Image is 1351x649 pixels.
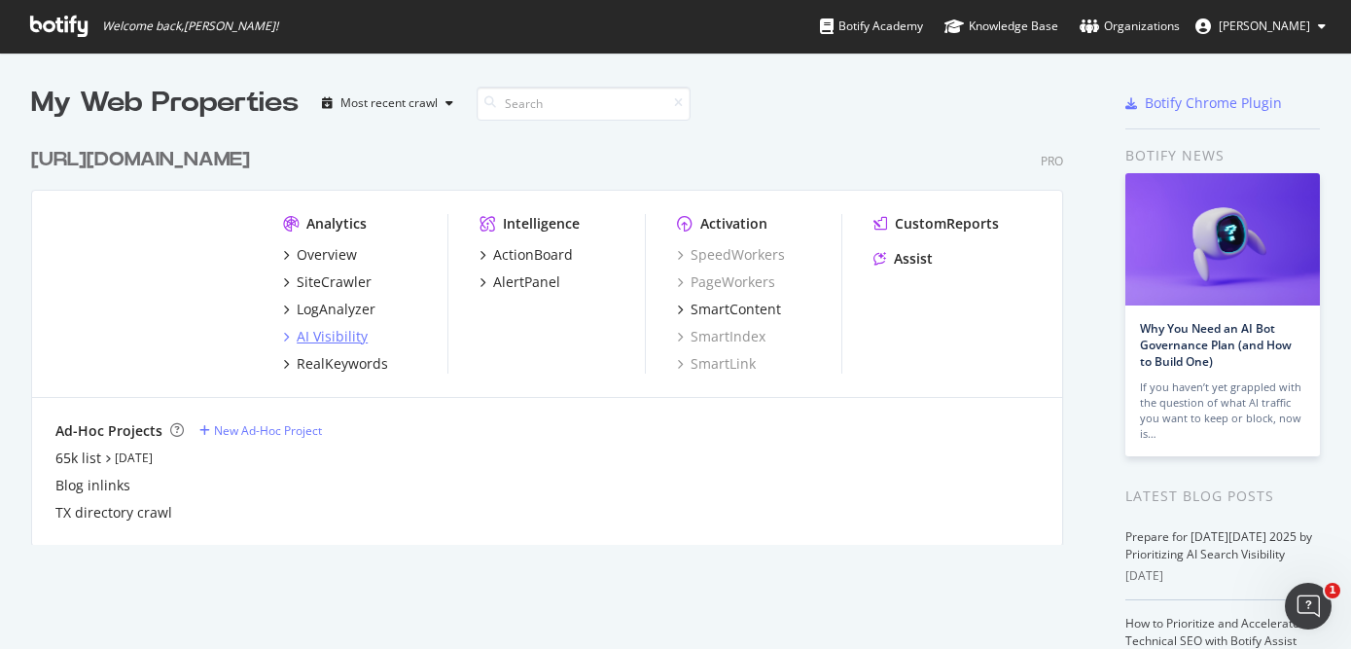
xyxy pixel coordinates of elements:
[873,249,933,269] a: Assist
[283,354,388,374] a: RealKeywords
[1125,173,1320,306] img: Why You Need an AI Bot Governance Plan (and How to Build One)
[297,245,357,265] div: Overview
[55,214,252,372] img: https://www.rula.com/
[480,272,560,292] a: AlertPanel
[1125,145,1320,166] div: Botify news
[115,450,153,466] a: [DATE]
[677,272,775,292] a: PageWorkers
[700,214,767,234] div: Activation
[214,422,322,439] div: New Ad-Hoc Project
[199,422,322,439] a: New Ad-Hoc Project
[480,245,573,265] a: ActionBoard
[102,18,278,34] span: Welcome back, [PERSON_NAME] !
[1145,93,1282,113] div: Botify Chrome Plugin
[895,214,999,234] div: CustomReports
[1125,615,1299,649] a: How to Prioritize and Accelerate Technical SEO with Botify Assist
[493,272,560,292] div: AlertPanel
[55,503,172,523] a: TX directory crawl
[477,87,691,121] input: Search
[1140,379,1305,442] div: If you haven’t yet grappled with the question of what AI traffic you want to keep or block, now is…
[283,327,368,346] a: AI Visibility
[1219,18,1310,34] span: Nick Schurk
[677,245,785,265] a: SpeedWorkers
[1125,486,1320,507] div: Latest Blog Posts
[1180,11,1341,42] button: [PERSON_NAME]
[340,97,438,109] div: Most recent crawl
[1140,320,1292,370] a: Why You Need an AI Bot Governance Plan (and How to Build One)
[297,327,368,346] div: AI Visibility
[55,476,130,495] a: Blog inlinks
[283,300,375,319] a: LogAnalyzer
[31,123,1079,545] div: grid
[283,245,357,265] a: Overview
[31,146,250,174] div: [URL][DOMAIN_NAME]
[297,272,372,292] div: SiteCrawler
[297,300,375,319] div: LogAnalyzer
[1285,583,1332,630] iframe: Intercom live chat
[283,272,372,292] a: SiteCrawler
[1125,93,1282,113] a: Botify Chrome Plugin
[1080,17,1180,36] div: Organizations
[503,214,580,234] div: Intelligence
[55,421,162,441] div: Ad-Hoc Projects
[677,327,765,346] a: SmartIndex
[894,249,933,269] div: Assist
[55,449,101,468] a: 65k list
[1041,153,1063,169] div: Pro
[493,245,573,265] div: ActionBoard
[1125,567,1320,585] div: [DATE]
[31,146,258,174] a: [URL][DOMAIN_NAME]
[677,300,781,319] a: SmartContent
[306,214,367,234] div: Analytics
[820,17,923,36] div: Botify Academy
[1125,528,1312,562] a: Prepare for [DATE][DATE] 2025 by Prioritizing AI Search Visibility
[873,214,999,234] a: CustomReports
[31,84,299,123] div: My Web Properties
[297,354,388,374] div: RealKeywords
[944,17,1058,36] div: Knowledge Base
[1325,583,1340,598] span: 1
[691,300,781,319] div: SmartContent
[314,88,461,119] button: Most recent crawl
[677,354,756,374] a: SmartLink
